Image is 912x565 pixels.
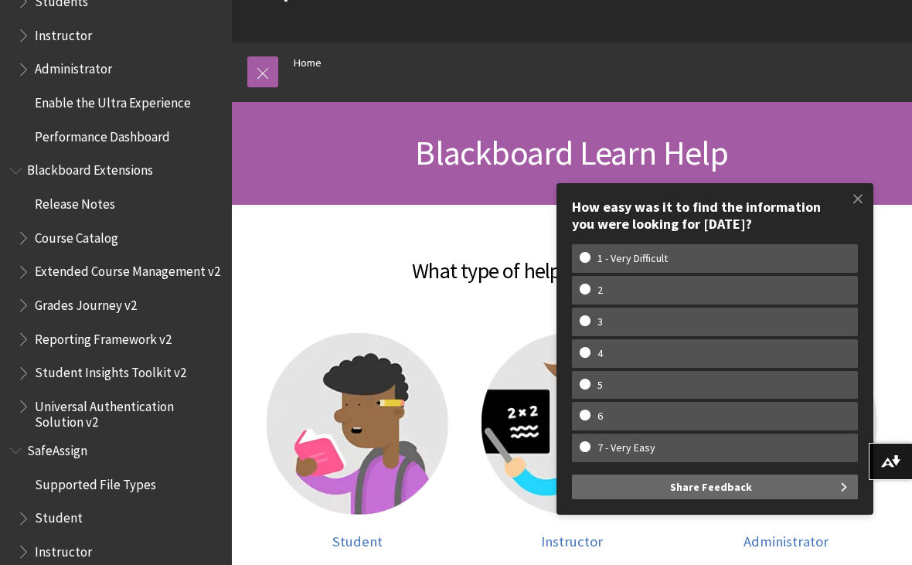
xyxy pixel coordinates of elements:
[9,158,223,431] nav: Book outline for Blackboard Extensions
[35,393,221,430] span: Universal Authentication Solution v2
[35,191,115,212] span: Release Notes
[580,252,686,265] w-span: 1 - Very Difficult
[294,53,322,73] a: Home
[580,315,621,328] w-span: 3
[35,539,92,560] span: Instructor
[541,533,603,550] span: Instructor
[267,333,448,515] img: Student help
[332,533,383,550] span: Student
[247,236,897,287] h2: What type of help are you looking for?
[580,379,621,392] w-span: 5
[695,333,878,550] a: Administrator help Administrator
[580,284,621,297] w-span: 2
[480,333,663,550] a: Instructor help Instructor
[35,124,170,145] span: Performance Dashboard
[27,158,153,179] span: Blackboard Extensions
[572,475,858,499] button: Share Feedback
[744,533,829,550] span: Administrator
[580,347,621,360] w-span: 4
[35,22,92,43] span: Instructor
[35,56,112,77] span: Administrator
[580,441,673,454] w-span: 7 - Very Easy
[35,90,191,111] span: Enable the Ultra Experience
[35,471,156,492] span: Supported File Types
[266,333,449,550] a: Student help Student
[35,225,118,246] span: Course Catalog
[35,360,186,381] span: Student Insights Toolkit v2
[415,131,728,174] span: Blackboard Learn Help
[482,333,663,515] img: Instructor help
[35,505,83,526] span: Student
[670,475,752,499] span: Share Feedback
[580,410,621,423] w-span: 6
[35,292,137,313] span: Grades Journey v2
[35,326,172,347] span: Reporting Framework v2
[27,437,87,458] span: SafeAssign
[35,259,220,280] span: Extended Course Management v2
[572,199,858,232] div: How easy was it to find the information you were looking for [DATE]?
